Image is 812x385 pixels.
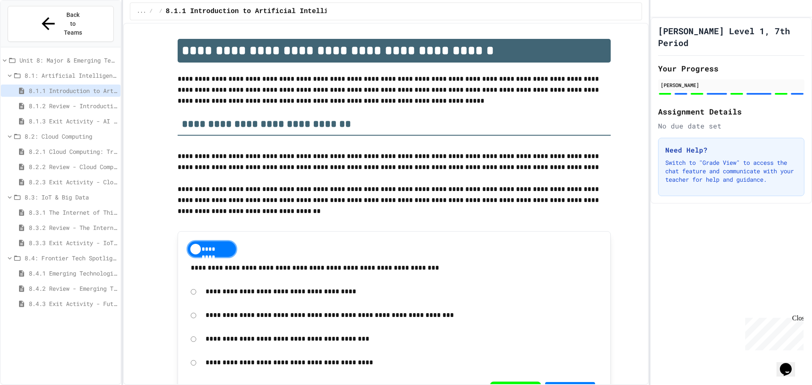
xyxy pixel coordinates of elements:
[19,56,117,65] span: Unit 8: Major & Emerging Technologies
[665,158,797,184] p: Switch to "Grade View" to access the chat feature and communicate with your teacher for help and ...
[63,11,83,37] span: Back to Teams
[166,6,348,16] span: 8.1.1 Introduction to Artificial Intelligence
[8,6,114,42] button: Back to Teams
[149,8,152,15] span: /
[29,162,117,171] span: 8.2.2 Review - Cloud Computing
[661,81,802,89] div: [PERSON_NAME]
[29,117,117,126] span: 8.1.3 Exit Activity - AI Detective
[29,223,117,232] span: 8.3.2 Review - The Internet of Things and Big Data
[742,314,804,350] iframe: chat widget
[658,63,804,74] h2: Your Progress
[29,101,117,110] span: 8.1.2 Review - Introduction to Artificial Intelligence
[29,147,117,156] span: 8.2.1 Cloud Computing: Transforming the Digital World
[25,71,117,80] span: 8.1: Artificial Intelligence Basics
[29,269,117,278] span: 8.4.1 Emerging Technologies: Shaping Our Digital Future
[776,351,804,377] iframe: chat widget
[29,86,117,95] span: 8.1.1 Introduction to Artificial Intelligence
[658,121,804,131] div: No due date set
[658,25,804,49] h1: [PERSON_NAME] Level 1, 7th Period
[29,299,117,308] span: 8.4.3 Exit Activity - Future Tech Challenge
[159,8,162,15] span: /
[29,284,117,293] span: 8.4.2 Review - Emerging Technologies: Shaping Our Digital Future
[25,132,117,141] span: 8.2: Cloud Computing
[665,145,797,155] h3: Need Help?
[25,254,117,262] span: 8.4: Frontier Tech Spotlight
[29,238,117,247] span: 8.3.3 Exit Activity - IoT Data Detective Challenge
[3,3,58,54] div: Chat with us now!Close
[29,177,117,186] span: 8.2.3 Exit Activity - Cloud Service Detective
[25,193,117,202] span: 8.3: IoT & Big Data
[137,8,146,15] span: ...
[658,106,804,117] h2: Assignment Details
[29,208,117,217] span: 8.3.1 The Internet of Things and Big Data: Our Connected Digital World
